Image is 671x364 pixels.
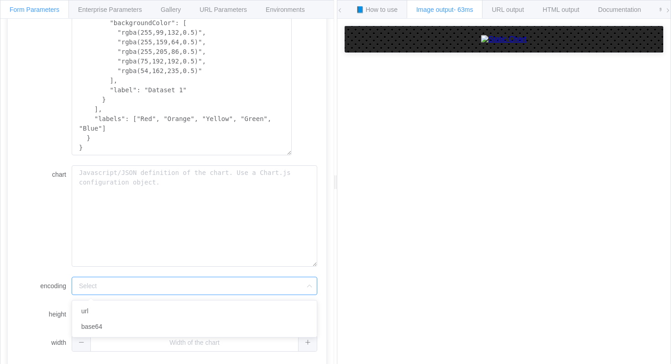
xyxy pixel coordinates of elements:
[17,165,72,184] label: chart
[199,6,247,13] span: URL Parameters
[161,6,181,13] span: Gallery
[81,307,89,315] span: url
[78,6,142,13] span: Enterprise Parameters
[72,333,317,352] input: Width of the chart
[481,35,527,43] img: Static Chart
[17,333,72,352] label: width
[492,6,524,13] span: URL output
[598,6,641,13] span: Documentation
[10,6,59,13] span: Form Parameters
[356,6,398,13] span: 📘 How to use
[354,35,654,43] a: Static Chart
[454,6,473,13] span: - 63ms
[543,6,579,13] span: HTML output
[72,277,317,295] input: Select
[17,305,72,323] label: height
[416,6,473,13] span: Image output
[81,323,102,330] span: base64
[17,277,72,295] label: encoding
[266,6,305,13] span: Environments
